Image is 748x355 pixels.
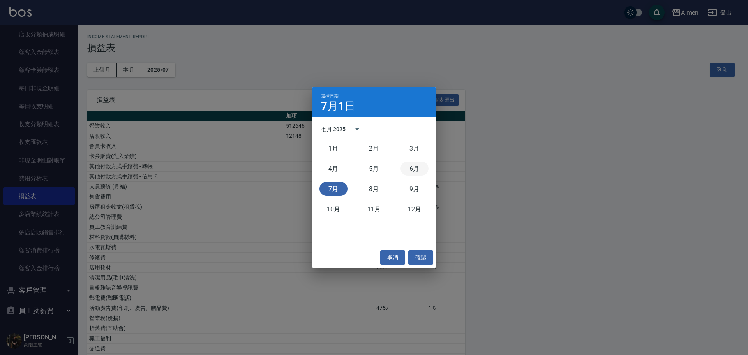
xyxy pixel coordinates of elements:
button: 確認 [408,250,433,265]
div: 七月 2025 [321,125,346,134]
button: 四月 [319,162,348,176]
h4: 7月1日 [321,102,355,111]
button: 七月 [319,182,348,196]
button: 五月 [360,162,388,176]
button: 九月 [400,182,429,196]
button: 六月 [400,162,429,176]
button: 二月 [360,141,388,155]
button: calendar view is open, switch to year view [348,120,367,139]
button: 十一月 [360,202,388,216]
button: 十二月 [400,202,429,216]
button: 取消 [380,250,405,265]
span: 選擇日期 [321,93,339,98]
button: 三月 [400,141,429,155]
button: 一月 [319,141,348,155]
button: 八月 [360,182,388,196]
button: 十月 [319,202,348,216]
